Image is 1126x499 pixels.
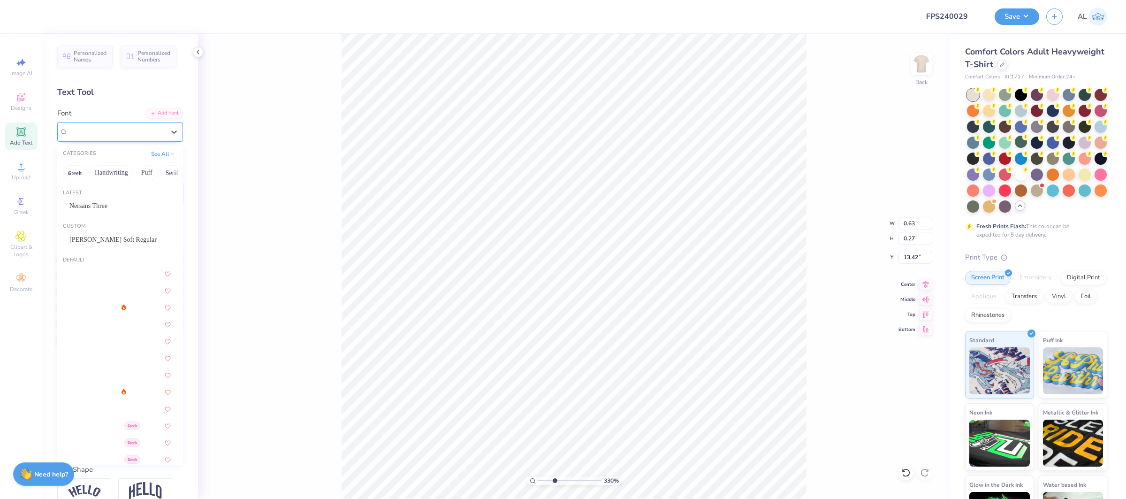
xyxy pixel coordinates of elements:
[898,281,915,288] span: Center
[1004,73,1024,81] span: # C1717
[965,252,1107,263] div: Print Type
[57,256,183,264] div: Default
[919,7,988,26] input: Untitled Design
[148,149,177,159] button: See All
[69,440,117,446] img: Airborne II
[69,406,91,413] img: Advert
[1043,420,1103,467] img: Metallic & Glitter Ink
[965,308,1011,322] div: Rhinestones
[69,355,103,362] img: A Charming Font Leftleaning
[1061,271,1106,285] div: Digital Print
[965,271,1011,285] div: Screen Print
[69,235,157,245] span: [PERSON_NAME] Soft Regular
[1005,290,1043,304] div: Transfers
[160,165,183,180] button: Serif
[69,201,107,211] span: Nersans Three
[1029,73,1076,81] span: Minimum Order: 24 +
[1075,290,1097,304] div: Foil
[969,347,1030,394] img: Standard
[57,189,183,197] div: Latest
[10,69,32,77] span: Image AI
[136,165,158,180] button: Puff
[146,108,183,119] div: Add Font
[90,165,133,180] button: Handwriting
[68,485,101,498] img: Arc
[969,335,994,345] span: Standard
[1089,8,1107,26] img: Angela Legaspi
[912,54,931,73] img: Back
[69,271,111,277] img: a Ahlan Wasahlan
[69,322,128,328] img: a Arigatou Gozaimasu
[898,326,915,333] span: Bottom
[11,104,31,112] span: Designs
[965,73,1000,81] span: Comfort Colors
[69,423,110,430] img: Airborne
[1043,347,1103,394] img: Puff Ink
[898,311,915,318] span: Top
[1043,335,1063,345] span: Puff Ink
[123,438,139,447] span: Greek
[898,296,915,303] span: Middle
[10,139,32,146] span: Add Text
[1013,271,1058,285] div: Embroidery
[69,305,108,311] img: a Antara Distance
[1078,11,1087,22] span: AL
[69,338,91,345] img: A Charming Font
[969,420,1030,467] img: Neon Ink
[63,165,87,180] button: Greek
[134,455,150,464] span: Greek
[965,290,1003,304] div: Applique
[57,108,71,119] label: Font
[74,50,107,63] span: Personalized Names
[965,46,1104,70] span: Comfort Colors Adult Heavyweight T-Shirt
[5,243,38,258] span: Clipart & logos
[69,389,128,396] img: Adobe Garamond Pro
[604,476,619,485] span: 330 %
[69,288,114,294] img: a Alloy Ink
[10,285,32,293] span: Decorate
[976,222,1092,239] div: This color can be expedited for 5 day delivery.
[57,464,183,475] div: Text Shape
[34,470,68,479] strong: Need help?
[69,457,128,463] img: Airborne II Pilot
[995,8,1039,25] button: Save
[57,223,183,230] div: Custom
[137,50,171,63] span: Personalized Numbers
[915,78,928,86] div: Back
[12,174,30,181] span: Upload
[63,150,96,158] div: CATEGORIES
[1043,480,1086,490] span: Water based Ink
[1043,407,1098,417] span: Metallic & Glitter Ink
[976,223,1026,230] strong: Fresh Prints Flash:
[69,372,99,379] img: A Charming Font Outline
[14,208,29,216] span: Greek
[969,407,992,417] span: Neon Ink
[57,86,183,99] div: Text Tool
[969,480,1023,490] span: Glow in the Dark Ink
[116,422,132,430] span: Greek
[1078,8,1107,26] a: AL
[1046,290,1072,304] div: Vinyl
